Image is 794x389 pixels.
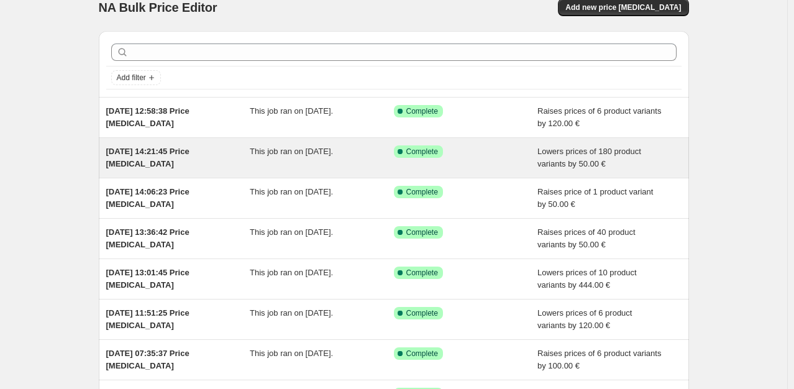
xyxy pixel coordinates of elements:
[106,308,189,330] span: [DATE] 11:51:25 Price [MEDICAL_DATA]
[106,147,189,168] span: [DATE] 14:21:45 Price [MEDICAL_DATA]
[250,147,333,156] span: This job ran on [DATE].
[537,227,636,249] span: Raises prices of 40 product variants by 50.00 €
[537,147,641,168] span: Lowers prices of 180 product variants by 50.00 €
[250,268,333,277] span: This job ran on [DATE].
[250,349,333,358] span: This job ran on [DATE].
[111,70,161,85] button: Add filter
[106,227,189,249] span: [DATE] 13:36:42 Price [MEDICAL_DATA]
[537,308,632,330] span: Lowers prices of 6 product variants by 120.00 €
[106,106,189,128] span: [DATE] 12:58:38 Price [MEDICAL_DATA]
[406,187,438,197] span: Complete
[99,1,217,14] span: NA Bulk Price Editor
[537,187,653,209] span: Raises price of 1 product variant by 50.00 €
[537,349,661,370] span: Raises prices of 6 product variants by 100.00 €
[406,349,438,359] span: Complete
[406,308,438,318] span: Complete
[106,349,189,370] span: [DATE] 07:35:37 Price [MEDICAL_DATA]
[406,106,438,116] span: Complete
[406,268,438,278] span: Complete
[250,308,333,318] span: This job ran on [DATE].
[250,227,333,237] span: This job ran on [DATE].
[406,147,438,157] span: Complete
[117,73,146,83] span: Add filter
[106,268,189,290] span: [DATE] 13:01:45 Price [MEDICAL_DATA]
[250,187,333,196] span: This job ran on [DATE].
[565,2,681,12] span: Add new price [MEDICAL_DATA]
[406,227,438,237] span: Complete
[250,106,333,116] span: This job ran on [DATE].
[537,106,661,128] span: Raises prices of 6 product variants by 120.00 €
[106,187,189,209] span: [DATE] 14:06:23 Price [MEDICAL_DATA]
[537,268,637,290] span: Lowers prices of 10 product variants by 444.00 €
